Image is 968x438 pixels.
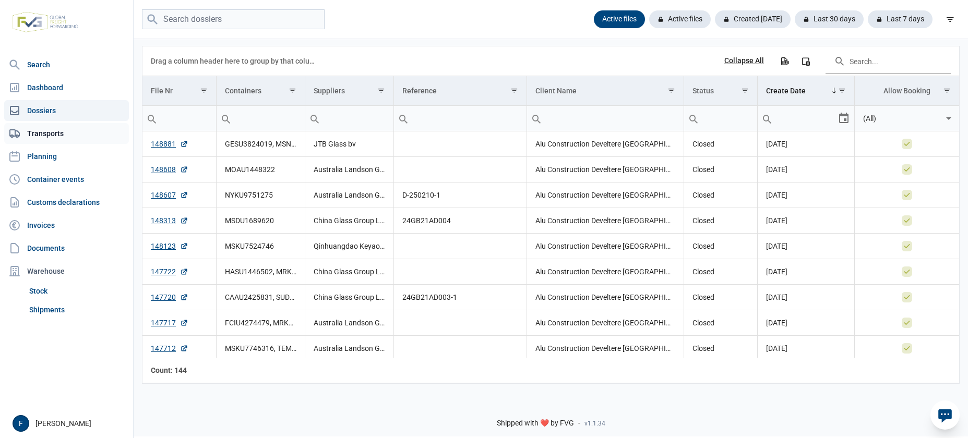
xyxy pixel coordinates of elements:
td: Column File Nr [142,76,216,106]
a: 147722 [151,266,188,277]
td: Column Reference [393,76,527,106]
td: Alu Construction Develtere [GEOGRAPHIC_DATA] [527,259,684,285]
a: Stock [25,282,129,300]
td: MOAU1448322 [216,157,305,182]
div: Client Name [535,87,577,95]
span: [DATE] [766,293,787,301]
td: Closed [684,285,757,310]
td: Australia Landson Glass ([GEOGRAPHIC_DATA]) Co., Ltd. [305,310,393,336]
div: Active files [649,10,711,28]
td: Column Client Name [527,76,684,106]
td: Filter cell [758,106,855,131]
input: Filter cell [217,106,305,131]
div: Suppliers [314,87,345,95]
span: v1.1.34 [584,419,605,428]
td: Qinhuangdao Keyao Glass Company Limited [305,234,393,259]
div: File Nr Count: 144 [151,365,208,375]
td: MSKU7746316, TEMU2204225 [216,336,305,361]
div: Export all data to Excel [775,52,794,70]
td: Alu Construction Develtere [GEOGRAPHIC_DATA] [527,131,684,157]
td: Australia Landson Glass ([GEOGRAPHIC_DATA]) Co., Ltd. [305,157,393,182]
a: 147712 [151,343,188,354]
a: 148123 [151,241,188,251]
a: 148313 [151,215,188,226]
td: Filter cell [393,106,527,131]
div: Search box [758,106,776,131]
td: MSDU1689620 [216,208,305,234]
td: JTB Glass bv [305,131,393,157]
div: Search box [305,106,324,131]
span: Show filter options for column 'Create Date' [838,87,846,94]
span: [DATE] [766,344,787,352]
div: filter [941,10,960,29]
td: Australia Landson Glass ([GEOGRAPHIC_DATA]) Co., Ltd. [305,336,393,361]
span: - [578,419,580,428]
td: Alu Construction Develtere [GEOGRAPHIC_DATA] [527,285,684,310]
div: Collapse All [724,56,764,66]
a: Invoices [4,215,129,236]
input: Filter cell [758,106,838,131]
td: HASU1446502, MRKU6918255 [216,259,305,285]
span: Show filter options for column 'File Nr' [200,87,208,94]
div: Select [838,106,850,131]
div: Search box [527,106,546,131]
td: Column Allow Booking [855,76,959,106]
input: Filter cell [305,106,393,131]
td: Closed [684,234,757,259]
input: Filter cell [684,106,757,131]
span: Show filter options for column 'Client Name' [667,87,675,94]
input: Filter cell [855,106,942,131]
td: 24GB21AD004 [393,208,527,234]
td: Filter cell [684,106,757,131]
div: Active files [594,10,645,28]
div: Create Date [766,87,806,95]
div: Search box [394,106,413,131]
img: FVG - Global freight forwarding [8,8,82,36]
div: Allow Booking [883,87,930,95]
div: [PERSON_NAME] [13,415,127,432]
span: Show filter options for column 'Containers' [289,87,296,94]
div: Warehouse [4,261,129,282]
div: Data grid toolbar [151,46,951,76]
span: [DATE] [766,267,787,276]
div: Containers [225,87,261,95]
td: China Glass Group Ltd. [305,259,393,285]
td: Australia Landson Glass ([GEOGRAPHIC_DATA]) Co., Ltd. [305,182,393,208]
td: Column Suppliers [305,76,393,106]
input: Filter cell [142,106,216,131]
span: [DATE] [766,140,787,148]
span: Show filter options for column 'Status' [741,87,749,94]
span: [DATE] [766,191,787,199]
td: Column Create Date [758,76,855,106]
div: Reference [402,87,437,95]
td: Column Status [684,76,757,106]
td: GESU3824019, MSNU2044543 [216,131,305,157]
td: Closed [684,182,757,208]
a: Container events [4,169,129,190]
a: Planning [4,146,129,167]
td: MSKU7524746 [216,234,305,259]
td: Closed [684,208,757,234]
input: Search in the data grid [826,48,951,74]
td: Closed [684,259,757,285]
td: Filter cell [855,106,959,131]
button: F [13,415,29,432]
td: D-250210-1 [393,182,527,208]
span: [DATE] [766,242,787,250]
td: Alu Construction Develtere [GEOGRAPHIC_DATA] [527,182,684,208]
div: Last 7 days [868,10,933,28]
a: Documents [4,238,129,259]
td: Alu Construction Develtere [GEOGRAPHIC_DATA] [527,208,684,234]
span: Show filter options for column 'Reference' [510,87,518,94]
div: Drag a column header here to group by that column [151,53,318,69]
td: Alu Construction Develtere [GEOGRAPHIC_DATA] [527,157,684,182]
span: Show filter options for column 'Allow Booking' [943,87,951,94]
div: Last 30 days [795,10,864,28]
td: Closed [684,310,757,336]
a: Dossiers [4,100,129,121]
span: [DATE] [766,319,787,327]
td: 24GB21AD003-1 [393,285,527,310]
